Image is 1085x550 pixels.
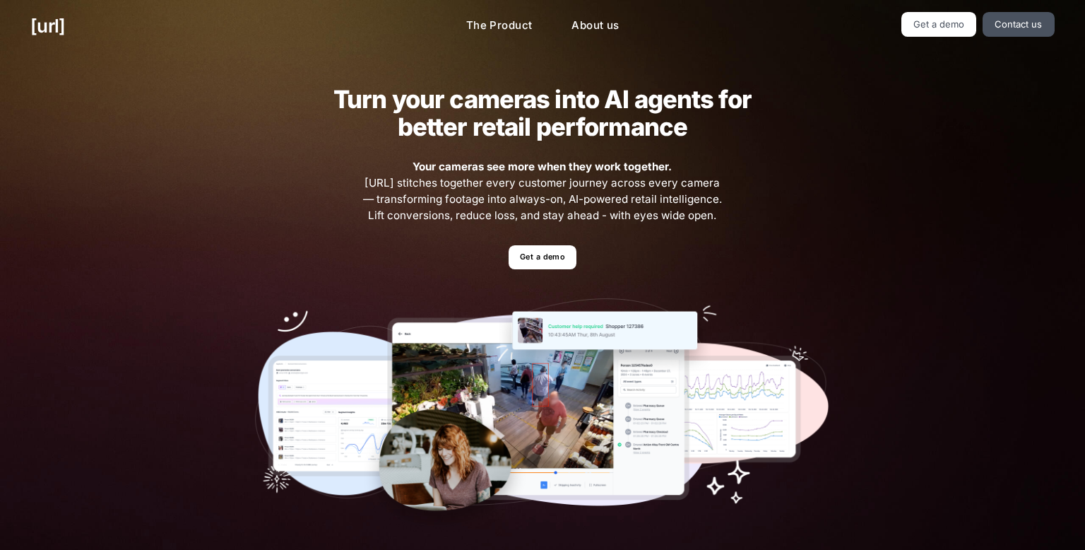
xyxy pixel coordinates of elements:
[30,12,65,40] a: [URL]
[312,86,773,141] h2: Turn your cameras into AI agents for better retail performance
[413,160,672,173] strong: Your cameras see more when they work together.
[509,245,576,270] a: Get a demo
[255,298,831,532] img: Our tools
[983,12,1055,37] a: Contact us
[560,12,630,40] a: About us
[455,12,544,40] a: The Product
[361,159,724,223] span: [URL] stitches together every customer journey across every camera — transforming footage into al...
[901,12,977,37] a: Get a demo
